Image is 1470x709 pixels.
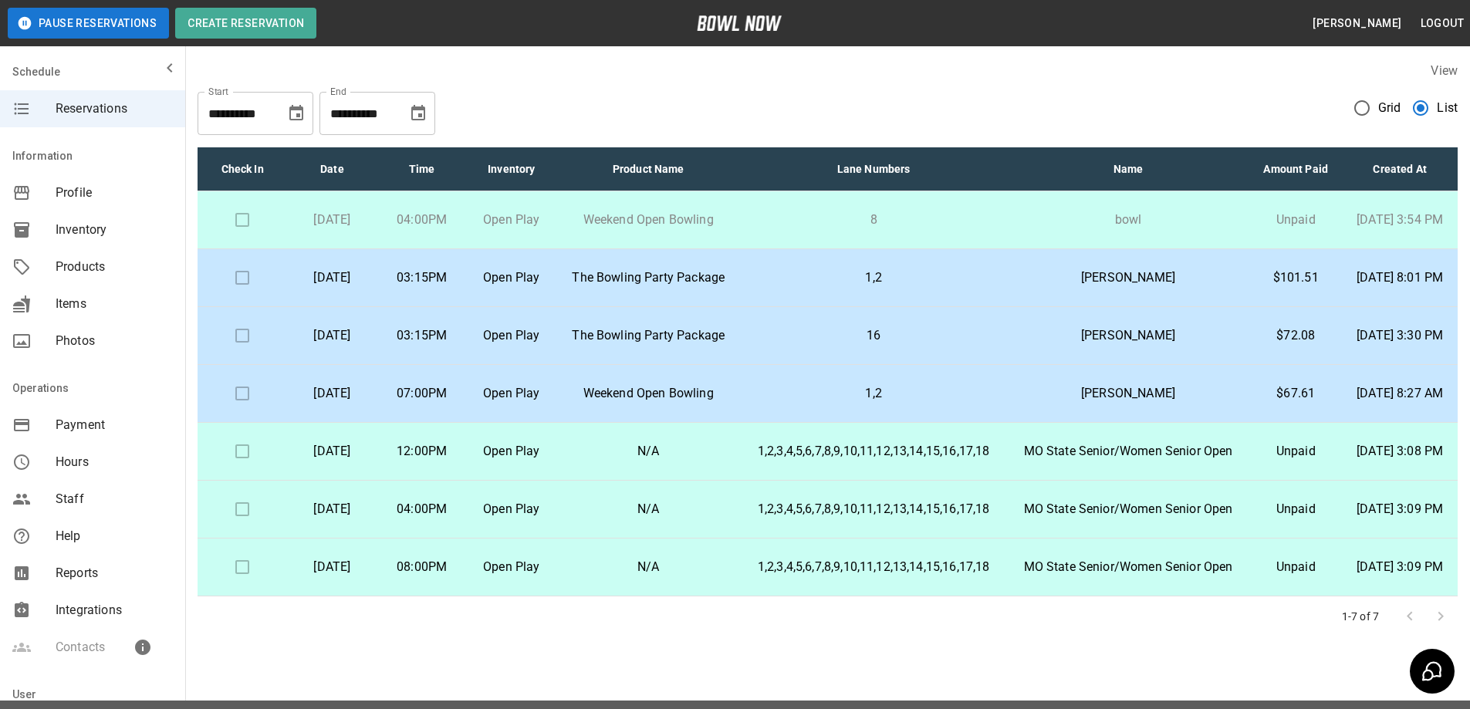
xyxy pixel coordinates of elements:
[569,558,728,576] p: N/A
[569,442,728,461] p: N/A
[390,384,455,403] p: 07:00PM
[1342,147,1458,191] th: Created At
[1354,326,1445,345] p: [DATE] 3:30 PM
[56,221,173,239] span: Inventory
[56,258,173,276] span: Products
[56,564,173,582] span: Reports
[1262,384,1330,403] p: $67.61
[1019,558,1237,576] p: MO State Senior/Women Senior Open
[569,326,728,345] p: The Bowling Party Package
[753,384,995,403] p: 1,2
[1249,147,1342,191] th: Amount Paid
[1354,442,1445,461] p: [DATE] 3:08 PM
[390,211,455,229] p: 04:00PM
[1354,558,1445,576] p: [DATE] 3:09 PM
[299,268,364,287] p: [DATE]
[1378,99,1401,117] span: Grid
[390,442,455,461] p: 12:00PM
[299,384,364,403] p: [DATE]
[1437,99,1458,117] span: List
[390,268,455,287] p: 03:15PM
[390,326,455,345] p: 03:15PM
[56,527,173,545] span: Help
[299,442,364,461] p: [DATE]
[1354,500,1445,518] p: [DATE] 3:09 PM
[569,211,728,229] p: Weekend Open Bowling
[1354,268,1445,287] p: [DATE] 8:01 PM
[299,500,364,518] p: [DATE]
[569,384,728,403] p: Weekend Open Bowling
[56,416,173,434] span: Payment
[479,442,544,461] p: Open Play
[1354,384,1445,403] p: [DATE] 8:27 AM
[1262,211,1330,229] p: Unpaid
[1262,500,1330,518] p: Unpaid
[753,326,995,345] p: 16
[479,558,544,576] p: Open Play
[569,268,728,287] p: The Bowling Party Package
[1342,609,1379,624] p: 1-7 of 7
[1431,63,1458,78] label: View
[556,147,741,191] th: Product Name
[1019,326,1237,345] p: [PERSON_NAME]
[569,500,728,518] p: N/A
[1262,326,1330,345] p: $72.08
[1262,558,1330,576] p: Unpaid
[479,211,544,229] p: Open Play
[1262,442,1330,461] p: Unpaid
[1306,9,1407,38] button: [PERSON_NAME]
[390,558,455,576] p: 08:00PM
[56,184,173,202] span: Profile
[56,295,173,313] span: Items
[467,147,556,191] th: Inventory
[299,558,364,576] p: [DATE]
[1019,500,1237,518] p: MO State Senior/Women Senior Open
[1019,268,1237,287] p: [PERSON_NAME]
[56,100,173,118] span: Reservations
[198,147,287,191] th: Check In
[479,268,544,287] p: Open Play
[1019,442,1237,461] p: MO State Senior/Women Senior Open
[697,15,782,31] img: logo
[1354,211,1445,229] p: [DATE] 3:54 PM
[1019,211,1237,229] p: bowl
[1007,147,1249,191] th: Name
[753,268,995,287] p: 1,2
[479,500,544,518] p: Open Play
[741,147,1007,191] th: Lane Numbers
[403,98,434,129] button: Choose date, selected date is Oct 13, 2025
[56,490,173,508] span: Staff
[1019,384,1237,403] p: [PERSON_NAME]
[753,211,995,229] p: 8
[1262,268,1330,287] p: $101.51
[1414,9,1470,38] button: Logout
[390,500,455,518] p: 04:00PM
[479,326,544,345] p: Open Play
[299,211,364,229] p: [DATE]
[175,8,316,39] button: Create Reservation
[56,332,173,350] span: Photos
[299,326,364,345] p: [DATE]
[479,384,544,403] p: Open Play
[377,147,467,191] th: Time
[753,500,995,518] p: 1,2,3,4,5,6,7,8,9,10,11,12,13,14,15,16,17,18
[56,453,173,471] span: Hours
[8,8,169,39] button: Pause Reservations
[753,442,995,461] p: 1,2,3,4,5,6,7,8,9,10,11,12,13,14,15,16,17,18
[56,601,173,620] span: Integrations
[287,147,377,191] th: Date
[281,98,312,129] button: Choose date, selected date is Sep 13, 2025
[753,558,995,576] p: 1,2,3,4,5,6,7,8,9,10,11,12,13,14,15,16,17,18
